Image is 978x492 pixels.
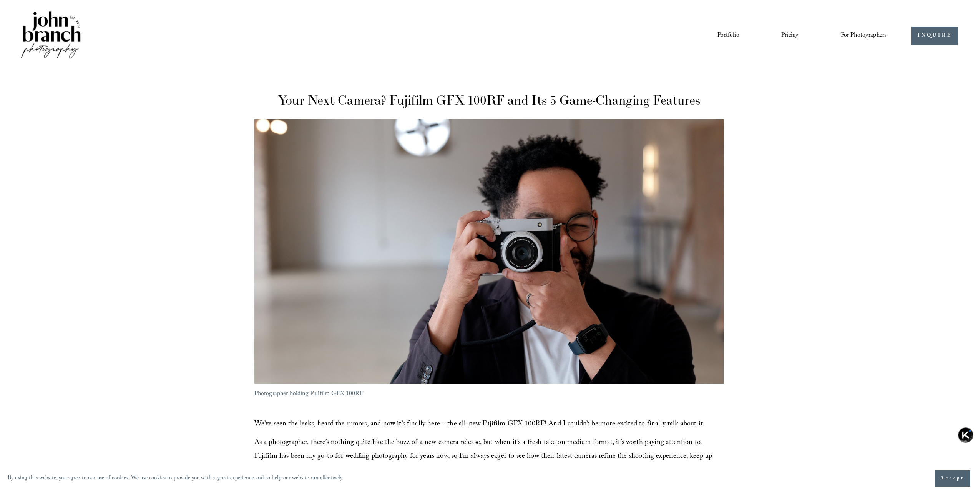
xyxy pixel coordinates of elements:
[254,119,724,384] a: Using the new Fujifilm GFX100RF for professional photography
[911,27,958,45] a: INQUIRE
[254,388,724,400] p: Photographer holding Fujifilm GFX 100RF
[841,29,887,42] a: folder dropdown
[254,419,705,430] span: We’ve seen the leaks, heard the rumors, and now it’s finally here – the all-new Fujifilm GFX 100R...
[8,473,344,484] p: By using this website, you agree to our use of cookies. We use cookies to provide you with a grea...
[935,470,970,487] button: Accept
[841,30,887,42] span: For Photographers
[717,29,739,42] a: Portfolio
[254,91,724,109] h1: Your Next Camera? Fujifilm GFX 100RF and Its 5 Game-Changing Features
[20,10,82,62] img: John Branch IV Photography
[254,437,714,477] span: As a photographer, there’s nothing quite like the buzz of a new camera release, but when it’s a f...
[940,475,965,482] span: Accept
[781,29,799,42] a: Pricing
